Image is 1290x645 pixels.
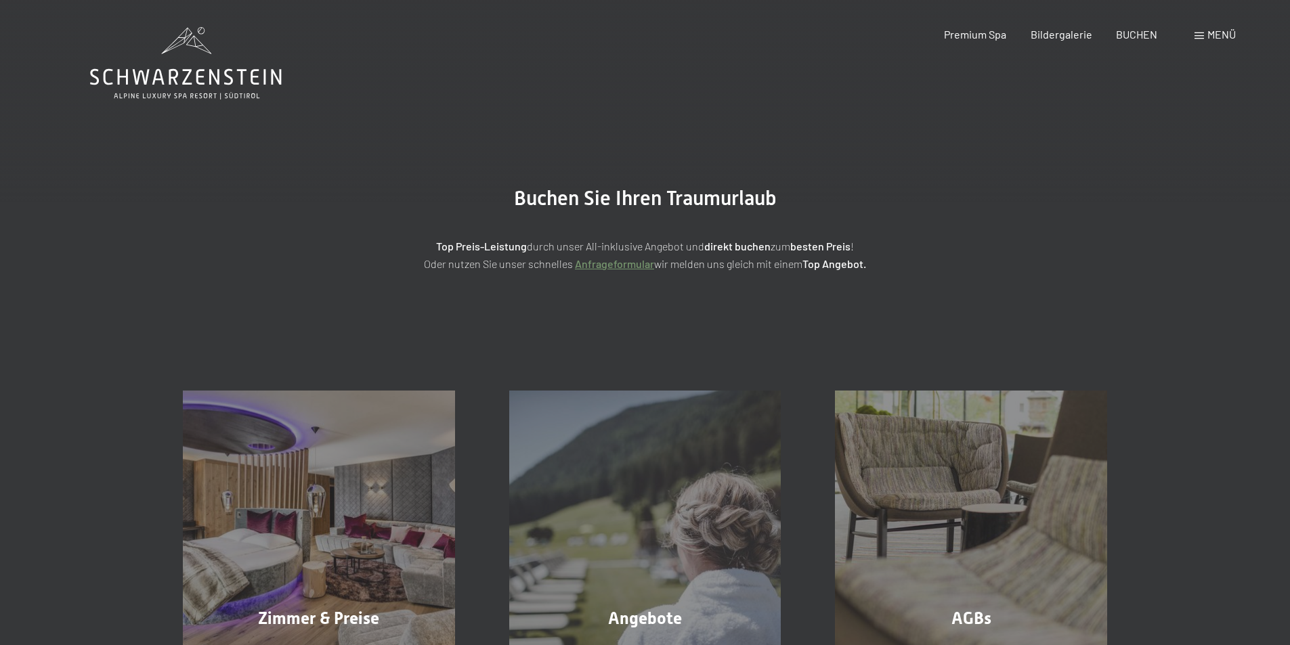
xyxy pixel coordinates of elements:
[1116,28,1157,41] a: BUCHEN
[802,257,866,270] strong: Top Angebot.
[608,608,682,628] span: Angebote
[436,240,527,252] strong: Top Preis-Leistung
[575,257,654,270] a: Anfrageformular
[1207,28,1236,41] span: Menü
[951,608,991,628] span: AGBs
[704,240,771,252] strong: direkt buchen
[944,28,1006,41] a: Premium Spa
[514,186,777,210] span: Buchen Sie Ihren Traumurlaub
[1031,28,1092,41] a: Bildergalerie
[258,608,379,628] span: Zimmer & Preise
[790,240,851,252] strong: besten Preis
[307,238,984,272] p: durch unser All-inklusive Angebot und zum ! Oder nutzen Sie unser schnelles wir melden uns gleich...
